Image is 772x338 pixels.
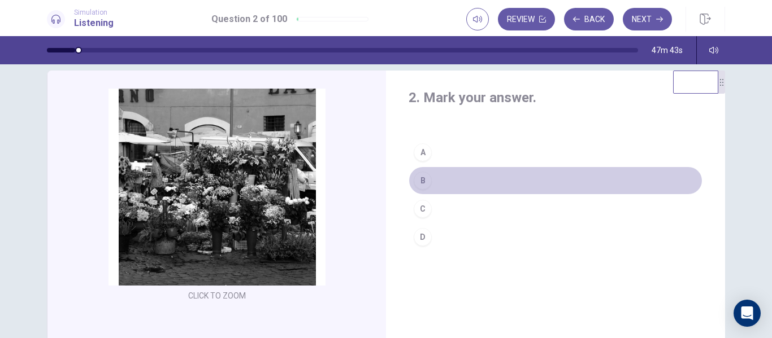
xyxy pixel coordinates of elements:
[734,300,761,327] div: Open Intercom Messenger
[498,8,555,30] button: Review
[74,8,114,16] span: Simulation
[564,8,614,30] button: Back
[414,200,432,218] div: C
[623,8,672,30] button: Next
[409,223,702,251] button: D
[409,166,702,195] button: B
[409,195,702,223] button: C
[211,12,287,26] h1: Question 2 of 100
[414,228,432,246] div: D
[409,138,702,166] button: A
[414,143,432,161] div: A
[74,16,114,30] h1: Listening
[414,172,432,190] div: B
[652,46,683,55] span: 47m 43s
[409,89,702,107] h4: 2. Mark your answer.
